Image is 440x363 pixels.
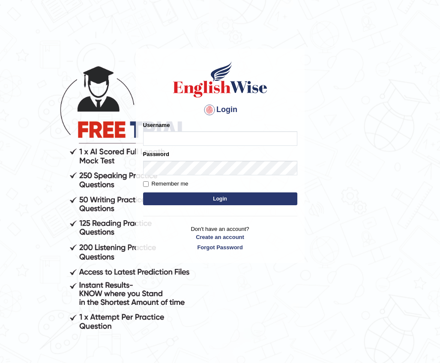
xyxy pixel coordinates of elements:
[171,60,269,99] img: Logo of English Wise sign in for intelligent practice with AI
[143,243,297,251] a: Forgot Password
[143,121,170,129] label: Username
[143,225,297,251] p: Don't have an account?
[143,181,149,187] input: Remember me
[143,103,297,117] h4: Login
[143,192,297,205] button: Login
[143,233,297,241] a: Create an account
[143,180,189,188] label: Remember me
[143,150,169,158] label: Password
